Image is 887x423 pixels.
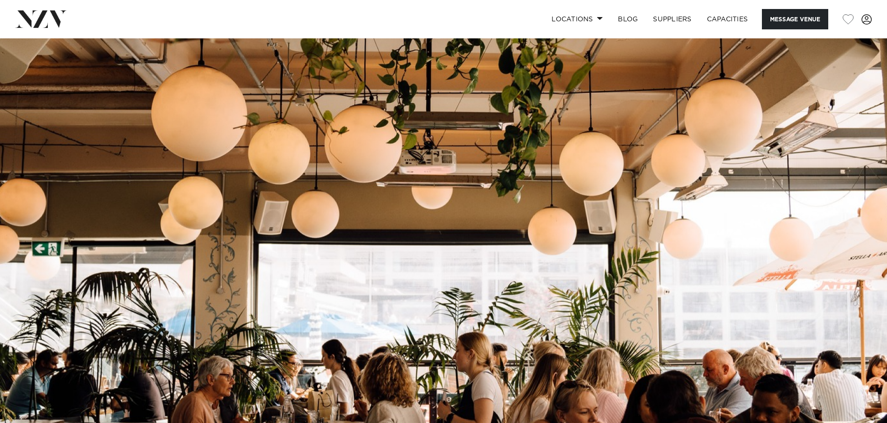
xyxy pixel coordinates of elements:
[762,9,828,29] button: Message Venue
[610,9,645,29] a: BLOG
[15,10,67,27] img: nzv-logo.png
[645,9,699,29] a: SUPPLIERS
[699,9,756,29] a: Capacities
[544,9,610,29] a: Locations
